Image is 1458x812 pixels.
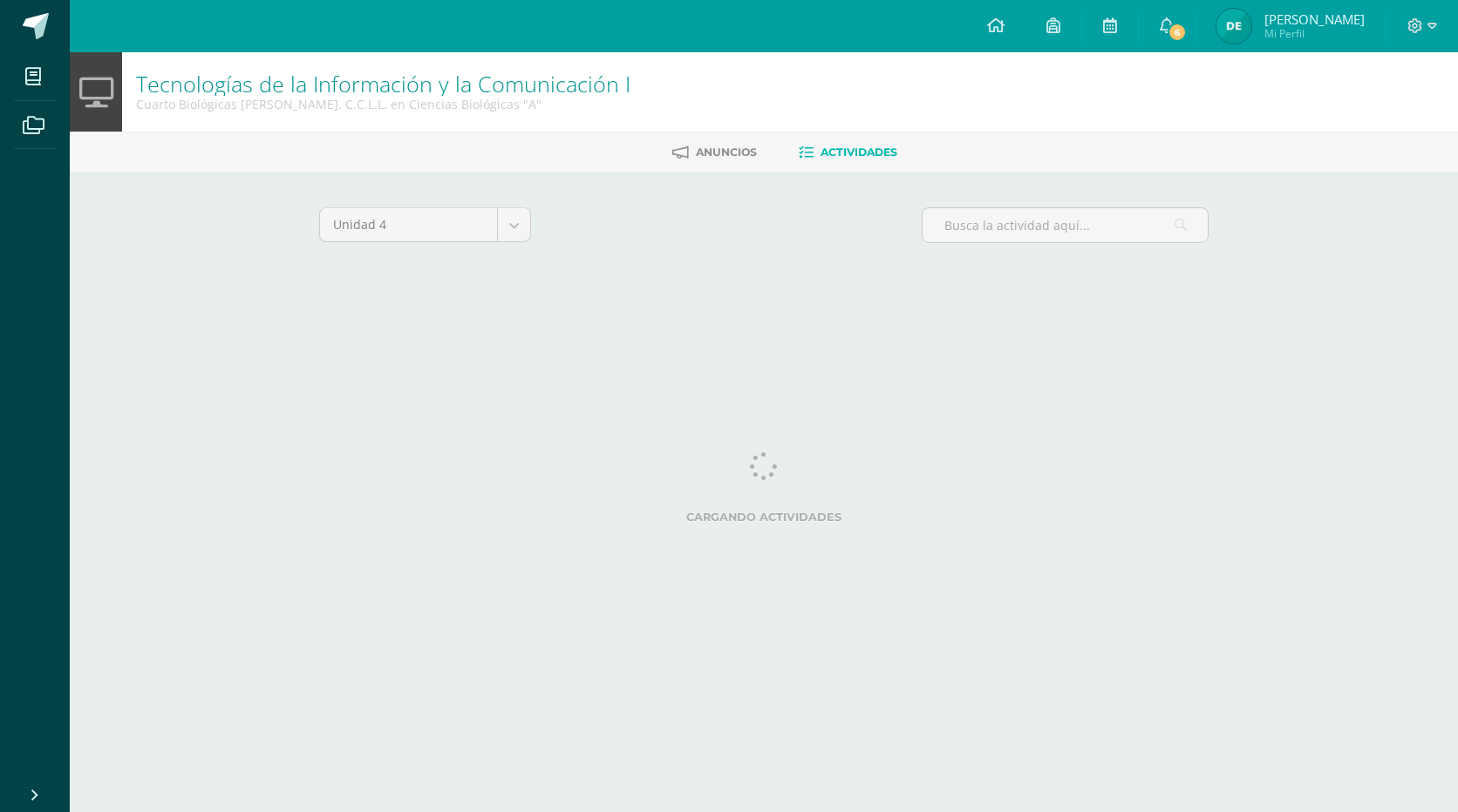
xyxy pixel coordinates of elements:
span: Unidad 4 [333,208,484,241]
span: Anuncios [696,145,757,159]
a: Anuncios [672,139,757,166]
a: Tecnologías de la Información y la Comunicación I [136,69,630,98]
div: Cuarto Biológicas Bach. C.C.L.L. en Ciencias Biológicas 'A' [136,96,630,112]
span: [PERSON_NAME] [1264,10,1365,28]
a: Actividades [799,139,897,166]
img: 67eb9b1f6ba152651dcf849cb1e274a5.png [1216,9,1251,44]
span: 6 [1167,23,1186,42]
label: Cargando actividades [319,511,1209,524]
span: Mi Perfil [1264,26,1365,41]
a: Unidad 4 [320,208,530,241]
input: Busca la actividad aquí... [923,208,1208,242]
h1: Tecnologías de la Información y la Comunicación I [136,71,630,96]
span: Actividades [821,145,897,159]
